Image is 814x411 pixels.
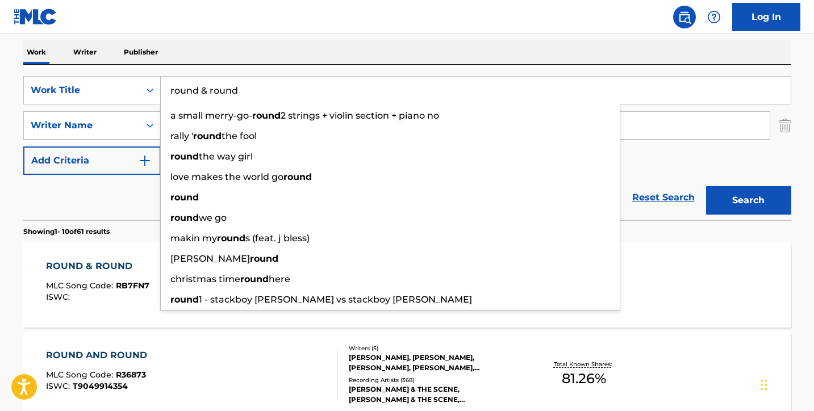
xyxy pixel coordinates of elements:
strong: round [170,212,199,223]
div: Recording Artists ( 368 ) [349,376,520,384]
span: the fool [222,131,257,141]
p: Writer [70,40,100,64]
p: Showing 1 - 10 of 61 results [23,227,110,237]
span: 2 strings + violin section + piano no [281,110,439,121]
a: Public Search [673,6,696,28]
img: Delete Criterion [779,111,791,140]
div: Writers ( 5 ) [349,344,520,353]
span: 1 - stackboy [PERSON_NAME] vs stackboy [PERSON_NAME] [199,294,472,305]
a: ROUND & ROUNDMLC Song Code:RB7FN7ISWC:Writers (1)[PERSON_NAME]Recording Artists (11)CASHEW, [PERS... [23,242,791,328]
img: MLC Logo [14,9,57,25]
strong: round [170,192,199,203]
span: ISWC : [46,292,73,302]
div: Writer Name [31,119,133,132]
p: Publisher [120,40,161,64]
div: Work Title [31,83,133,97]
strong: round [250,253,278,264]
span: s (feat. j bless) [245,233,310,244]
button: Add Criteria [23,146,161,175]
img: 9d2ae6d4665cec9f34b9.svg [138,154,152,167]
div: ROUND AND ROUND [46,349,153,362]
span: makin my [170,233,217,244]
strong: round [170,151,199,162]
span: R36873 [116,370,146,380]
strong: round [283,171,312,182]
div: [PERSON_NAME] & THE SCENE, [PERSON_NAME] & THE SCENE, [PERSON_NAME] & THE SCENE, [PERSON_NAME], [... [349,384,520,405]
strong: round [170,294,199,305]
div: Drag [761,368,767,402]
span: here [269,274,290,284]
a: Reset Search [627,185,700,210]
span: ISWC : [46,381,73,391]
span: MLC Song Code : [46,280,116,291]
span: RB7FN7 [116,280,149,291]
div: [PERSON_NAME], [PERSON_NAME], [PERSON_NAME], [PERSON_NAME], [PERSON_NAME] [349,353,520,373]
span: 81.26 % [562,368,606,389]
p: Total Known Shares: [554,360,615,368]
strong: round [252,110,281,121]
p: Work [23,40,49,64]
button: Search [706,186,791,215]
span: love makes the world go [170,171,283,182]
span: a small merry-go- [170,110,252,121]
form: Search Form [23,76,791,220]
span: the way girl [199,151,253,162]
span: [PERSON_NAME] [170,253,250,264]
span: we go [199,212,227,223]
span: rally ' [170,131,193,141]
span: MLC Song Code : [46,370,116,380]
strong: round [240,274,269,284]
iframe: Chat Widget [757,357,814,411]
strong: round [193,131,222,141]
div: ROUND & ROUND [46,259,149,273]
div: Help [703,6,725,28]
span: T9049914354 [73,381,128,391]
a: Log In [732,3,800,31]
strong: round [217,233,245,244]
span: christmas time [170,274,240,284]
img: search [678,10,691,24]
img: help [707,10,721,24]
